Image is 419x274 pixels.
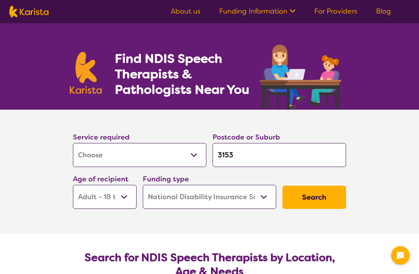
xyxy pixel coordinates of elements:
[282,186,346,209] button: Search
[9,6,48,17] img: Karista logo
[73,133,130,142] label: Service required
[213,143,346,167] input: Type
[115,51,258,97] h1: Find NDIS Speech Therapists & Pathologists Near You
[314,7,357,16] a: For Providers
[213,133,280,142] label: Postcode or Suburb
[143,174,189,184] label: Funding type
[253,42,349,110] img: speech-therapy
[376,7,391,16] a: Blog
[70,52,102,94] img: Karista logo
[219,7,296,16] a: Funding Information
[171,7,201,16] a: About us
[73,174,128,184] label: Age of recipient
